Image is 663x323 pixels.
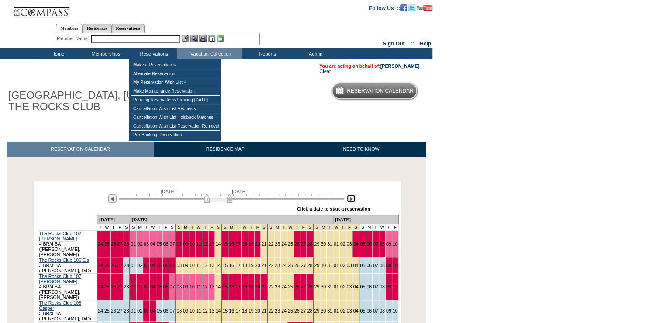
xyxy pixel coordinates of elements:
[222,284,228,289] a: 15
[130,224,136,231] td: S
[294,224,300,231] td: Spring Break Wk 3 2026
[294,284,300,289] a: 26
[209,241,214,247] a: 13
[255,241,260,247] a: 20
[137,284,142,289] a: 02
[124,284,129,289] a: 28
[144,263,149,268] a: 03
[300,224,307,231] td: Spring Break Wk 3 2026
[215,284,221,289] a: 14
[290,48,338,59] td: Admin
[242,284,247,289] a: 18
[249,284,254,289] a: 19
[217,35,224,42] img: b_calculator.gif
[131,69,220,78] td: Alternate Reservation
[131,308,136,313] a: 01
[222,308,228,313] a: 15
[334,241,339,247] a: 01
[386,284,391,289] a: 09
[229,263,234,268] a: 16
[261,241,266,247] a: 21
[117,308,123,313] a: 27
[150,308,155,313] a: 04
[177,48,242,59] td: Vacation Collection
[366,308,372,313] a: 06
[229,241,234,247] a: 16
[111,263,116,268] a: 26
[301,284,306,289] a: 27
[130,215,333,224] td: [DATE]
[301,263,306,268] a: 27
[347,88,414,94] h5: Reservation Calendar
[196,263,201,268] a: 11
[190,241,195,247] a: 10
[400,5,407,10] a: Become our fan on Facebook
[111,241,116,247] a: 26
[39,274,82,284] a: The Rocks Club 107 [PERSON_NAME]
[137,263,142,268] a: 02
[131,61,220,69] td: Make a Reservation »
[380,284,385,289] a: 08
[420,41,431,47] a: Help
[288,241,293,247] a: 25
[104,224,110,231] td: W
[98,308,103,313] a: 24
[163,241,169,247] a: 06
[123,224,130,231] td: S
[353,308,358,313] a: 04
[340,241,345,247] a: 02
[157,263,162,268] a: 05
[320,224,327,231] td: Spring Break Wk 4 2026
[417,5,432,11] img: Subscribe to our YouTube Channel
[176,284,182,289] a: 08
[163,284,169,289] a: 06
[386,308,391,313] a: 09
[386,241,391,247] a: 09
[196,308,201,313] a: 11
[393,263,398,268] a: 10
[182,35,189,42] img: b_edit.gif
[208,224,215,231] td: Spring Break Wk 1 2026
[385,224,392,231] td: T
[275,284,280,289] a: 23
[373,308,378,313] a: 07
[274,224,281,231] td: Spring Break Wk 3 2026
[333,215,398,224] td: [DATE]
[196,284,201,289] a: 11
[131,131,220,139] td: Pre-Booking Reservation
[261,263,266,268] a: 21
[131,122,220,131] td: Cancellation Wish List Reservation Removal
[268,284,273,289] a: 22
[353,284,358,289] a: 04
[190,308,195,313] a: 10
[33,48,81,59] td: Home
[411,41,414,47] span: ::
[189,224,196,231] td: Spring Break Wk 1 2026
[380,308,385,313] a: 08
[209,263,214,268] a: 13
[97,224,104,231] td: T
[347,194,355,203] img: Next
[39,257,89,263] a: The Rocks Club 106 Els
[307,241,312,247] a: 28
[190,263,195,268] a: 10
[131,104,220,113] td: Cancellation Wish List Requests
[7,142,154,157] a: RESERVATION CALENDAR
[347,263,352,268] a: 03
[327,263,332,268] a: 31
[314,284,319,289] a: 29
[131,96,220,104] td: Pending Reservations Expiring [DATE]
[150,284,155,289] a: 04
[98,284,103,289] a: 24
[149,224,156,231] td: W
[203,263,208,268] a: 12
[254,224,261,231] td: Spring Break Wk 2 2026
[183,224,189,231] td: Spring Break Wk 1 2026
[313,224,320,231] td: Spring Break Wk 4 2026
[288,284,293,289] a: 25
[373,241,378,247] a: 07
[157,241,162,247] a: 05
[340,308,345,313] a: 02
[242,48,290,59] td: Reports
[369,4,400,11] td: Follow Us ::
